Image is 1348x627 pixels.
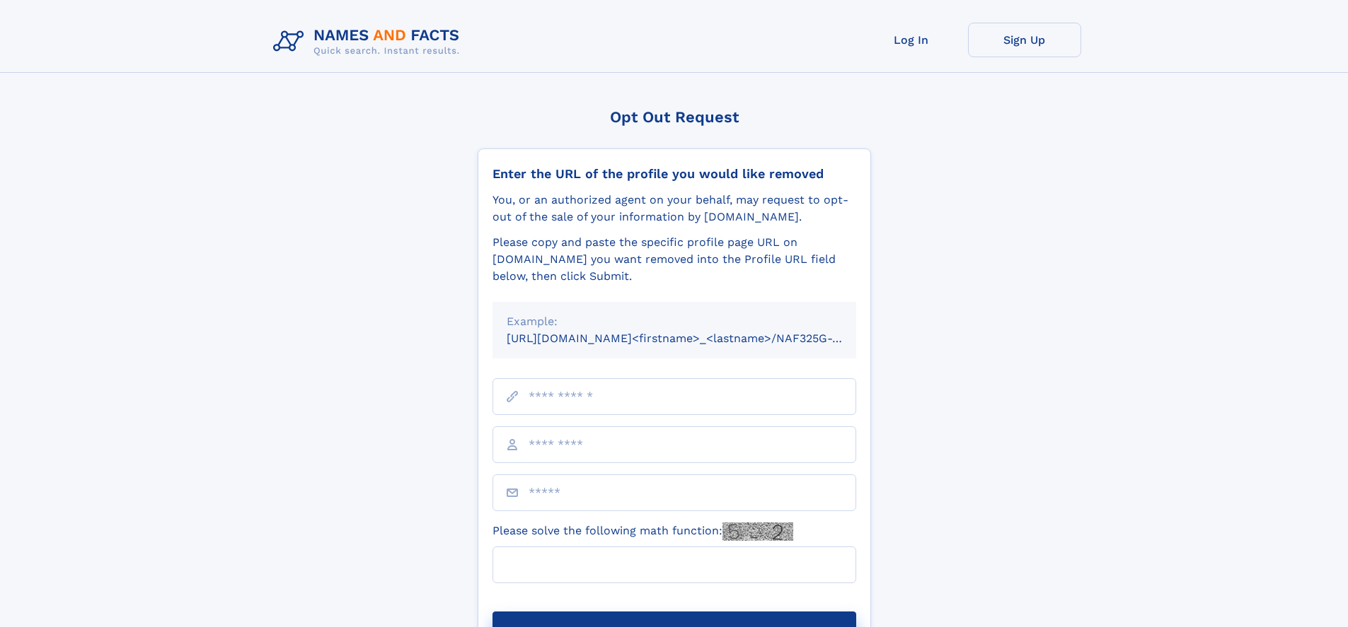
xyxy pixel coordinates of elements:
[492,522,793,541] label: Please solve the following math function:
[492,166,856,182] div: Enter the URL of the profile you would like removed
[478,108,871,126] div: Opt Out Request
[968,23,1081,57] a: Sign Up
[492,192,856,225] div: You, or an authorized agent on your behalf, may request to opt-out of the sale of your informatio...
[267,23,471,61] img: Logo Names and Facts
[507,313,842,330] div: Example:
[492,234,856,285] div: Please copy and paste the specific profile page URL on [DOMAIN_NAME] you want removed into the Pr...
[855,23,968,57] a: Log In
[507,332,883,345] small: [URL][DOMAIN_NAME]<firstname>_<lastname>/NAF325G-xxxxxxxx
